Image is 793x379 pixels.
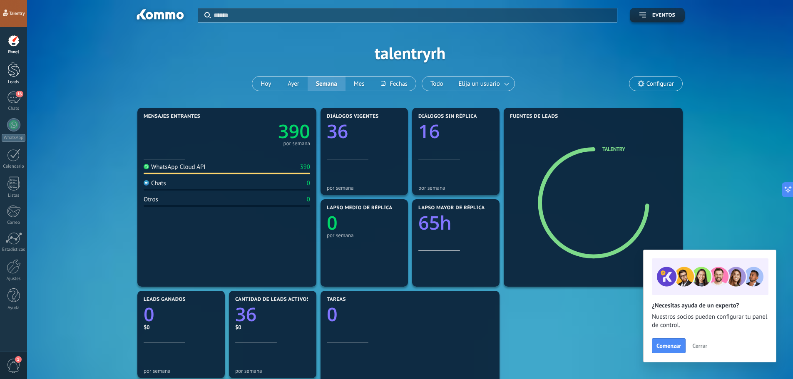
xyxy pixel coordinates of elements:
[144,179,166,187] div: Chats
[373,77,415,91] button: Fechas
[279,77,308,91] button: Ayer
[144,163,206,171] div: WhatsApp Cloud API
[510,114,558,119] span: Fuentes de leads
[2,193,26,198] div: Listas
[144,368,219,374] div: por semana
[630,8,685,22] button: Eventos
[418,119,440,144] text: 16
[144,196,158,203] div: Otros
[2,50,26,55] div: Panel
[418,210,452,235] text: 65h
[2,134,25,142] div: WhatsApp
[346,77,373,91] button: Mes
[144,324,219,331] div: $0
[689,339,711,352] button: Cerrar
[300,163,310,171] div: 390
[15,356,22,363] span: 1
[327,210,338,235] text: 0
[235,324,310,331] div: $0
[656,343,681,349] span: Comenzar
[144,297,186,302] span: Leads ganados
[652,12,675,18] span: Eventos
[452,77,515,91] button: Elija un usuario
[418,114,477,119] span: Diálogos sin réplica
[602,146,625,153] a: Talentry
[422,77,452,91] button: Todo
[2,220,26,225] div: Correo
[144,164,149,169] img: WhatsApp Cloud API
[2,305,26,311] div: Ayuda
[2,106,26,111] div: Chats
[2,164,26,169] div: Calendario
[692,343,707,349] span: Cerrar
[457,78,502,89] span: Elija un usuario
[278,119,310,144] text: 390
[327,119,348,144] text: 36
[652,313,768,329] span: Nuestros socios pueden configurar tu panel de control.
[418,205,485,211] span: Lapso mayor de réplica
[327,185,402,191] div: por semana
[235,368,310,374] div: por semana
[2,79,26,85] div: Leads
[327,114,379,119] span: Diálogos vigentes
[227,119,310,144] a: 390
[2,276,26,282] div: Ajustes
[327,302,493,327] a: 0
[2,247,26,253] div: Estadísticas
[307,179,310,187] div: 0
[327,297,346,302] span: Tareas
[327,302,338,327] text: 0
[652,302,768,310] h2: ¿Necesitas ayuda de un experto?
[308,77,346,91] button: Semana
[283,141,310,146] div: por semana
[652,338,686,353] button: Comenzar
[646,80,674,87] span: Configurar
[252,77,279,91] button: Hoy
[235,297,310,302] span: Cantidad de leads activos
[16,91,23,97] span: 16
[307,196,310,203] div: 0
[327,205,393,211] span: Lapso medio de réplica
[235,302,256,327] text: 36
[144,302,154,327] text: 0
[144,180,149,186] img: Chats
[327,232,402,238] div: por semana
[235,302,310,327] a: 36
[144,114,200,119] span: Mensajes entrantes
[418,210,493,235] a: 65h
[418,185,493,191] div: por semana
[144,302,219,327] a: 0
